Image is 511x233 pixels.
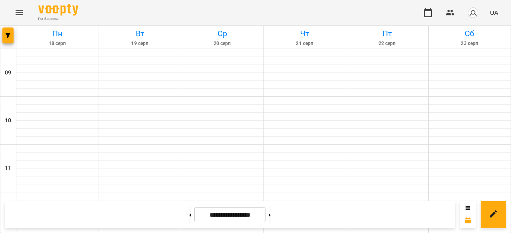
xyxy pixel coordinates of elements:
button: UA [487,5,501,20]
img: Voopty Logo [38,4,78,16]
span: UA [490,8,498,17]
h6: 22 серп [347,40,427,47]
h6: 10 [5,116,11,125]
img: avatar_s.png [467,7,479,18]
h6: 21 серп [265,40,345,47]
h6: 11 [5,164,11,173]
span: For Business [38,16,78,22]
h6: 18 серп [18,40,97,47]
h6: 19 серп [100,40,180,47]
h6: Чт [265,27,345,40]
h6: Пт [347,27,427,40]
h6: Сб [430,27,510,40]
h6: 20 серп [182,40,262,47]
h6: 23 серп [430,40,510,47]
h6: Пн [18,27,97,40]
button: Menu [10,3,29,22]
h6: 09 [5,69,11,77]
h6: Ср [182,27,262,40]
h6: Вт [100,27,180,40]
